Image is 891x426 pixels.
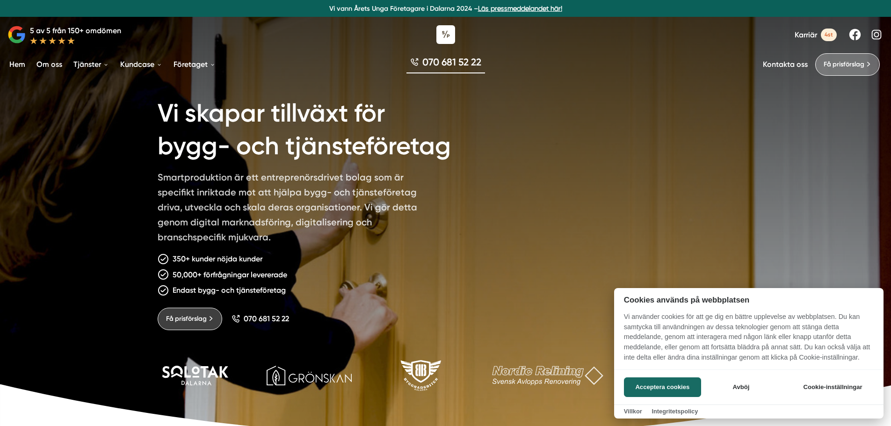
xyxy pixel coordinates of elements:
[614,296,884,304] h2: Cookies används på webbplatsen
[652,408,698,415] a: Integritetspolicy
[614,312,884,369] p: Vi använder cookies för att ge dig en bättre upplevelse av webbplatsen. Du kan samtycka till anvä...
[792,377,874,397] button: Cookie-inställningar
[704,377,778,397] button: Avböj
[624,408,642,415] a: Villkor
[624,377,701,397] button: Acceptera cookies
